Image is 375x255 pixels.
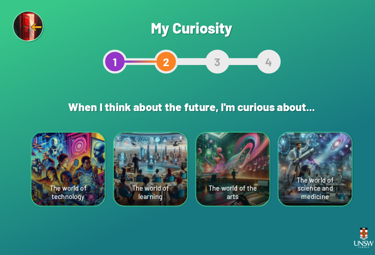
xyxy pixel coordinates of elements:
div: The world of the arts [192,130,264,201]
div: 4 [251,49,275,72]
h2: When I think about the future, I'm curious about... [30,90,345,118]
h1: My Curiosity [101,18,275,36]
div: 1 [101,49,124,72]
div: The world of technology [31,130,103,201]
div: 3 [201,49,224,72]
div: The world of science and medicine [272,130,344,201]
div: The world of learning [111,130,183,201]
div: 2 [151,49,174,72]
img: Exit [12,11,44,42]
